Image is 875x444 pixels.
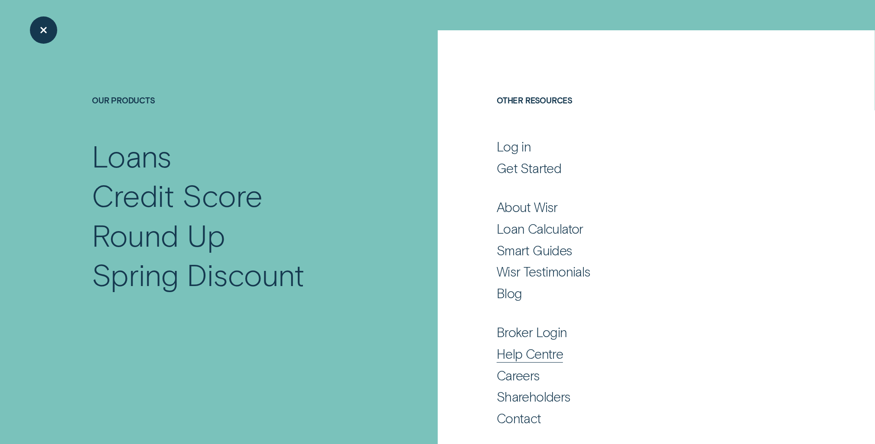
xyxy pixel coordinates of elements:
h4: Our Products [92,95,374,136]
a: Loans [92,136,374,175]
div: Help Centre [497,346,563,362]
a: Help Centre [497,346,782,362]
h4: Other Resources [497,95,782,136]
div: Blog [497,285,522,302]
div: Wisr Testimonials [497,264,591,280]
div: Contact [497,410,541,427]
a: Loan Calculator [497,221,782,237]
div: Spring Discount [92,254,304,294]
a: Round Up [92,215,374,254]
a: Log in [497,138,782,155]
a: Get Started [497,160,782,177]
a: Credit Score [92,175,374,215]
a: Smart Guides [497,242,782,259]
div: Log in [497,138,531,155]
a: Contact [497,410,782,427]
a: Broker Login [497,324,782,341]
div: Loan Calculator [497,221,583,237]
div: About Wisr [497,199,558,216]
div: Round Up [92,215,225,254]
div: Careers [497,367,540,384]
div: Smart Guides [497,242,572,259]
div: Shareholders [497,389,571,405]
button: Close Menu [30,16,57,44]
a: Blog [497,285,782,302]
a: Spring Discount [92,254,374,294]
a: About Wisr [497,199,782,216]
div: Loans [92,136,172,175]
div: Broker Login [497,324,567,341]
a: Wisr Testimonials [497,264,782,280]
a: Shareholders [497,389,782,405]
div: Credit Score [92,175,263,215]
div: Get Started [497,160,561,177]
a: Careers [497,367,782,384]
